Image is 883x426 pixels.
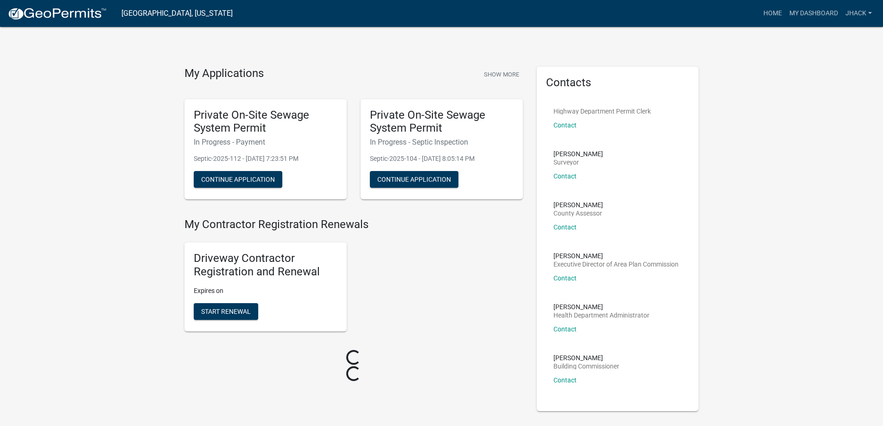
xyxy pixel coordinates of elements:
h5: Driveway Contractor Registration and Renewal [194,252,337,279]
h4: My Applications [184,67,264,81]
p: Executive Director of Area Plan Commission [553,261,679,267]
button: Start Renewal [194,303,258,320]
wm-registration-list-section: My Contractor Registration Renewals [184,218,523,338]
a: Contact [553,376,577,384]
p: Septic-2025-112 - [DATE] 7:23:51 PM [194,154,337,164]
button: Continue Application [370,171,458,188]
p: [PERSON_NAME] [553,355,619,361]
button: Continue Application [194,171,282,188]
p: Health Department Administrator [553,312,649,318]
a: Home [760,5,786,22]
a: Contact [553,172,577,180]
h5: Private On-Site Sewage System Permit [370,108,514,135]
h5: Contacts [546,76,690,89]
p: Surveyor [553,159,603,165]
p: [PERSON_NAME] [553,151,603,157]
a: Contact [553,274,577,282]
button: Show More [480,67,523,82]
p: [PERSON_NAME] [553,253,679,259]
a: Contact [553,325,577,333]
a: [GEOGRAPHIC_DATA], [US_STATE] [121,6,233,21]
p: Highway Department Permit Clerk [553,108,651,114]
p: County Assessor [553,210,603,216]
span: Start Renewal [201,307,251,315]
h6: In Progress - Septic Inspection [370,138,514,146]
a: Contact [553,223,577,231]
p: [PERSON_NAME] [553,202,603,208]
h5: Private On-Site Sewage System Permit [194,108,337,135]
a: Contact [553,121,577,129]
p: Expires on [194,286,337,296]
p: [PERSON_NAME] [553,304,649,310]
h4: My Contractor Registration Renewals [184,218,523,231]
p: Building Commissioner [553,363,619,369]
h6: In Progress - Payment [194,138,337,146]
a: jhack [842,5,876,22]
a: My Dashboard [786,5,842,22]
p: Septic-2025-104 - [DATE] 8:05:14 PM [370,154,514,164]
